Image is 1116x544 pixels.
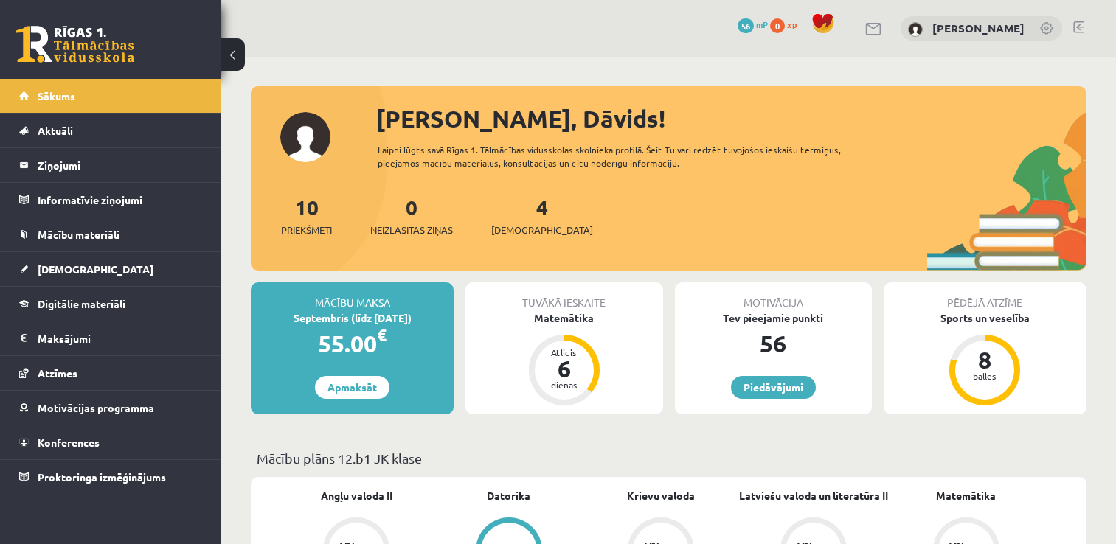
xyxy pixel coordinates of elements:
div: [PERSON_NAME], Dāvids! [376,101,1086,136]
a: Latviešu valoda un literatūra II [739,488,888,503]
a: Maksājumi [19,321,203,355]
div: Mācību maksa [251,282,454,310]
span: Mācību materiāli [38,228,119,241]
a: 56 mP [738,18,768,30]
div: dienas [542,380,586,389]
span: 0 [770,18,785,33]
legend: Maksājumi [38,321,203,355]
a: Proktoringa izmēģinājums [19,460,203,494]
a: Aktuāli [19,114,203,147]
span: Atzīmes [38,366,77,380]
a: Motivācijas programma [19,391,203,425]
a: Mācību materiāli [19,217,203,251]
span: Neizlasītās ziņas [370,223,453,237]
div: 55.00 [251,326,454,361]
a: [PERSON_NAME] [932,21,1025,35]
span: Aktuāli [38,124,73,137]
span: Priekšmeti [281,223,332,237]
a: Sākums [19,79,203,113]
a: [DEMOGRAPHIC_DATA] [19,252,203,286]
span: Digitālie materiāli [38,297,125,310]
span: [DEMOGRAPHIC_DATA] [491,223,593,237]
div: Tuvākā ieskaite [465,282,662,310]
a: Informatīvie ziņojumi [19,183,203,217]
a: Apmaksāt [315,376,389,399]
a: Ziņojumi [19,148,203,182]
span: Konferences [38,436,100,449]
legend: Informatīvie ziņojumi [38,183,203,217]
a: Matemātika [936,488,996,503]
div: 6 [542,357,586,380]
a: 0Neizlasītās ziņas [370,194,453,237]
p: Mācību plāns 12.b1 JK klase [257,448,1081,468]
span: € [377,324,387,346]
span: Proktoringa izmēģinājums [38,470,166,484]
span: xp [787,18,797,30]
span: Motivācijas programma [38,401,154,414]
div: Motivācija [675,282,872,310]
a: 0 xp [770,18,804,30]
div: Atlicis [542,348,586,357]
a: 4[DEMOGRAPHIC_DATA] [491,194,593,237]
span: Sākums [38,89,75,102]
span: 56 [738,18,754,33]
div: Laipni lūgts savā Rīgas 1. Tālmācības vidusskolas skolnieka profilā. Šeit Tu vari redzēt tuvojošo... [378,143,879,170]
a: Krievu valoda [627,488,695,503]
a: Piedāvājumi [731,376,816,399]
a: Konferences [19,425,203,459]
a: Atzīmes [19,356,203,390]
div: Septembris (līdz [DATE]) [251,310,454,326]
span: [DEMOGRAPHIC_DATA] [38,262,153,276]
div: Matemātika [465,310,662,326]
div: Tev pieejamie punkti [675,310,872,326]
div: balles [963,372,1007,380]
a: Matemātika Atlicis 6 dienas [465,310,662,408]
a: Digitālie materiāli [19,287,203,321]
a: Datorika [487,488,530,503]
div: 56 [675,326,872,361]
a: Rīgas 1. Tālmācības vidusskola [16,26,134,63]
div: Pēdējā atzīme [884,282,1086,310]
a: Angļu valoda II [321,488,392,503]
span: mP [756,18,768,30]
a: Sports un veselība 8 balles [884,310,1086,408]
div: Sports un veselība [884,310,1086,326]
img: Dāvids Anaņjevs [908,22,923,37]
div: 8 [963,348,1007,372]
a: 10Priekšmeti [281,194,332,237]
legend: Ziņojumi [38,148,203,182]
